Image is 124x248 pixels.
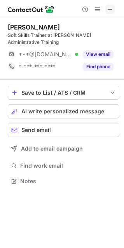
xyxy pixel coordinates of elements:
div: [PERSON_NAME] [8,23,60,31]
span: Notes [20,178,116,185]
button: AI write personalized message [8,104,119,118]
button: Reveal Button [83,63,114,71]
button: Find work email [8,160,119,171]
button: Notes [8,176,119,187]
button: Reveal Button [83,50,114,58]
span: Send email [21,127,51,133]
div: Save to List / ATS / CRM [21,90,106,96]
button: Add to email campaign [8,142,119,156]
div: Soft Skills Trainer at [PERSON_NAME] Administrative Training [8,32,119,46]
button: Send email [8,123,119,137]
span: AI write personalized message [21,108,104,114]
span: Find work email [20,162,116,169]
button: save-profile-one-click [8,86,119,100]
span: ***@[DOMAIN_NAME] [19,51,72,58]
span: Add to email campaign [21,146,83,152]
img: ContactOut v5.3.10 [8,5,54,14]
